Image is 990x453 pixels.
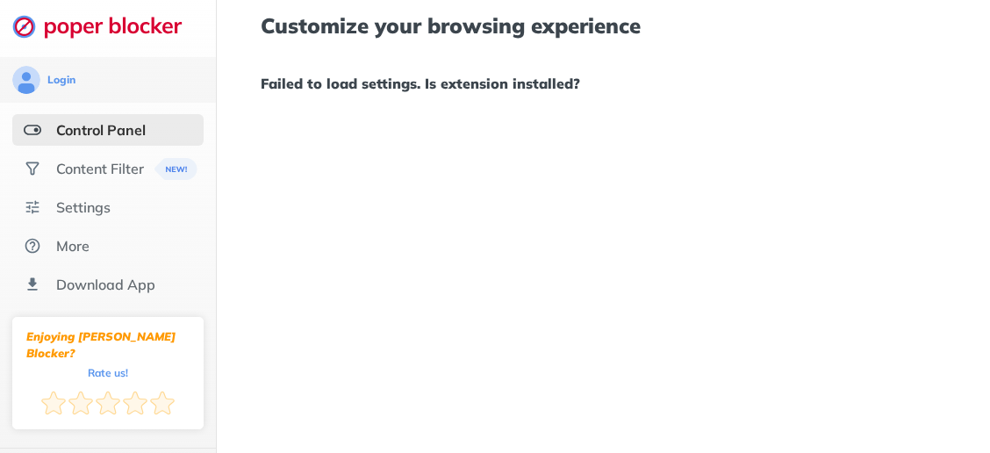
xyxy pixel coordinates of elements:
[56,160,144,177] div: Content Filter
[154,158,197,180] img: menuBanner.svg
[24,276,41,293] img: download-app.svg
[56,237,90,255] div: More
[24,237,41,255] img: about.svg
[56,198,111,216] div: Settings
[47,73,75,87] div: Login
[12,66,40,94] img: avatar.svg
[12,14,201,39] img: logo-webpage.svg
[24,198,41,216] img: settings.svg
[56,276,155,293] div: Download App
[24,121,41,139] img: features-selected.svg
[88,369,128,377] div: Rate us!
[26,328,190,362] div: Enjoying [PERSON_NAME] Blocker?
[56,121,146,139] div: Control Panel
[24,160,41,177] img: social.svg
